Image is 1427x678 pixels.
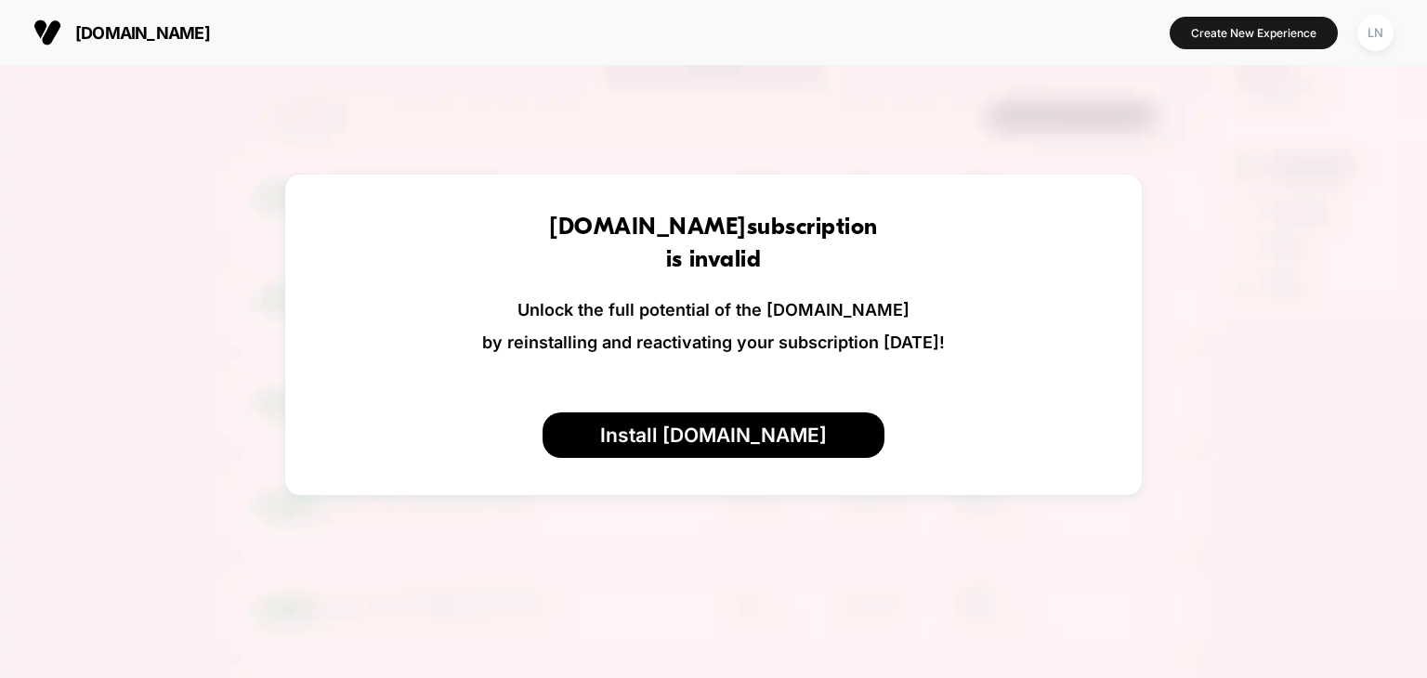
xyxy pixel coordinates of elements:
[543,412,885,458] button: Install [DOMAIN_NAME]
[549,212,877,277] h1: [DOMAIN_NAME] subscription is invalid
[1357,15,1394,51] div: LN
[28,18,216,47] button: [DOMAIN_NAME]
[1352,14,1399,52] button: LN
[482,293,945,359] p: Unlock the full potential of the [DOMAIN_NAME] by reinstalling and reactivating your subscription...
[1170,17,1338,49] button: Create New Experience
[75,23,210,43] span: [DOMAIN_NAME]
[33,19,61,46] img: Visually logo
